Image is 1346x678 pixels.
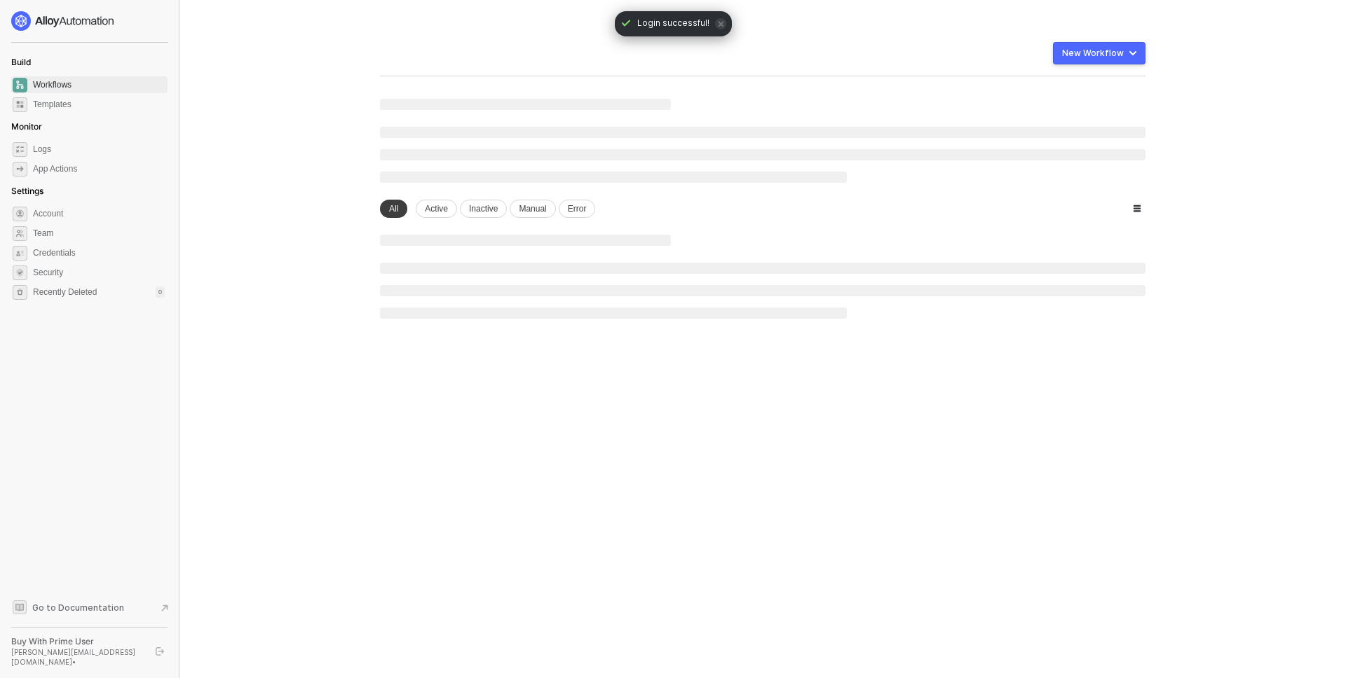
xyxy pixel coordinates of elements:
[416,200,457,218] div: Active
[715,18,726,29] span: icon-close
[13,265,27,280] span: security
[510,200,555,218] div: Manual
[11,57,31,67] span: Build
[33,163,77,175] div: App Actions
[620,18,632,29] span: icon-check
[13,207,27,221] span: settings
[156,286,165,298] div: 0
[33,225,165,242] span: Team
[33,264,165,281] span: Security
[13,226,27,241] span: team
[13,285,27,300] span: settings
[156,647,164,656] span: logout
[11,121,42,132] span: Monitor
[11,11,115,31] img: logo
[13,246,27,261] span: credentials
[1053,42,1146,64] button: New Workflow
[13,78,27,92] span: dashboard
[11,11,168,31] a: logo
[33,76,165,93] span: Workflows
[11,186,43,196] span: Settings
[33,205,165,222] span: Account
[637,17,709,31] span: Login successful!
[33,244,165,261] span: Credentials
[11,647,143,667] div: [PERSON_NAME][EMAIL_ADDRESS][DOMAIN_NAME] •
[1062,48,1124,59] div: New Workflow
[158,601,172,615] span: document-arrow
[13,600,27,614] span: documentation
[33,286,97,298] span: Recently Deleted
[13,142,27,157] span: icon-logs
[32,602,124,614] span: Go to Documentation
[460,200,507,218] div: Inactive
[380,200,407,218] div: All
[13,162,27,177] span: icon-app-actions
[559,200,596,218] div: Error
[11,636,143,647] div: Buy With Prime User
[11,599,168,616] a: Knowledge Base
[33,141,165,158] span: Logs
[13,97,27,112] span: marketplace
[33,96,165,113] span: Templates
